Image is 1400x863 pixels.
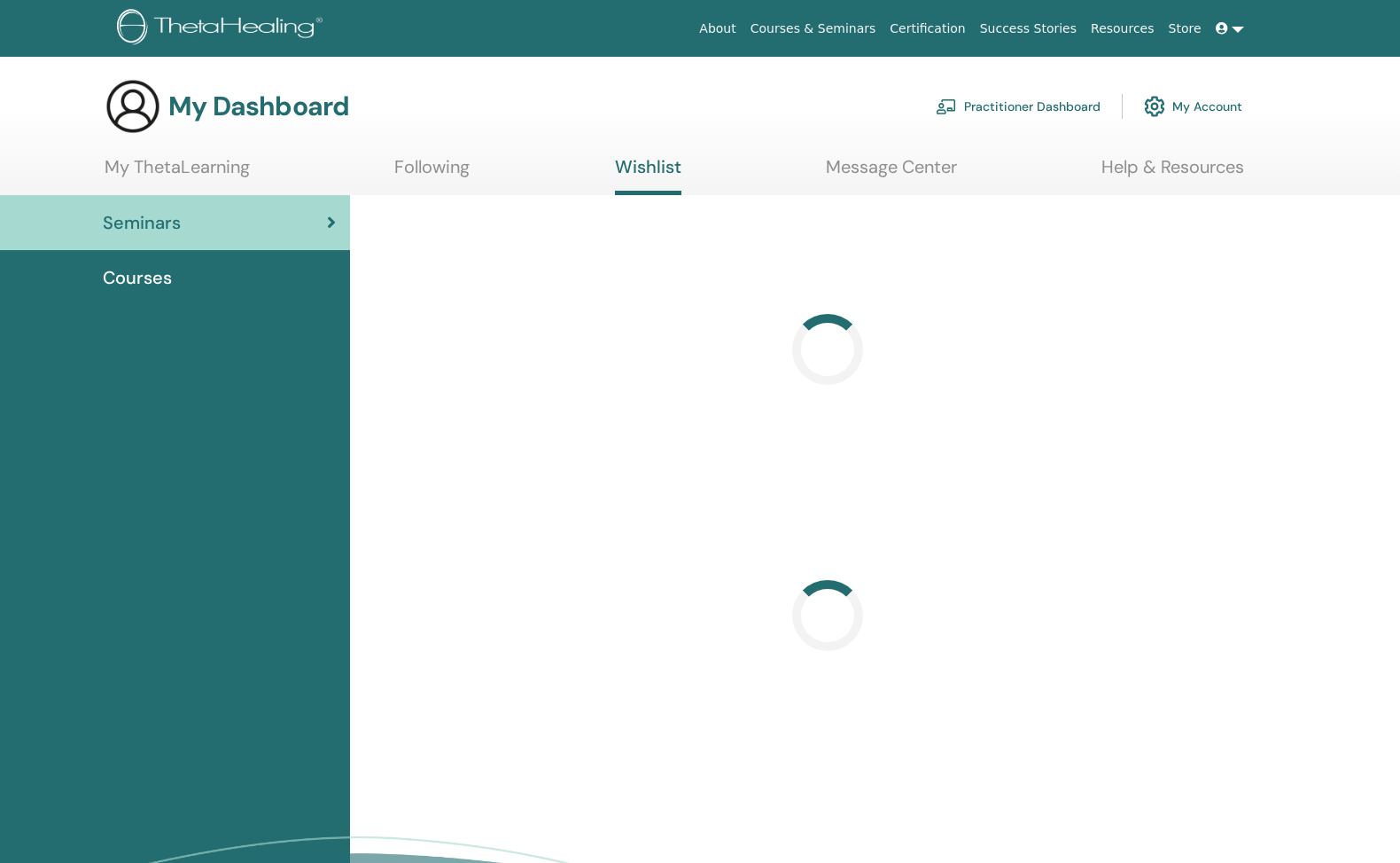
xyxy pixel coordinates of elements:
[103,264,172,291] span: Courses
[394,156,470,191] a: Following
[1084,12,1162,45] a: Resources
[973,12,1084,45] a: Success Stories
[1144,91,1165,122] img: cog.svg
[743,12,883,45] a: Courses & Seminars
[692,12,743,45] a: About
[105,156,250,191] a: My ThetaLearning
[1101,156,1244,191] a: Help & Resources
[615,156,681,195] a: Wishlist
[117,9,329,49] img: logo.png
[936,98,957,114] img: chalkboard-teacher.svg
[1162,12,1209,45] a: Store
[936,87,1101,126] a: Practitioner Dashboard
[1144,87,1242,126] a: My Account
[103,209,181,236] span: Seminars
[883,12,972,45] a: Certification
[826,156,957,191] a: Message Center
[105,78,161,135] img: generic-user-icon.jpg
[168,90,349,122] h3: My Dashboard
